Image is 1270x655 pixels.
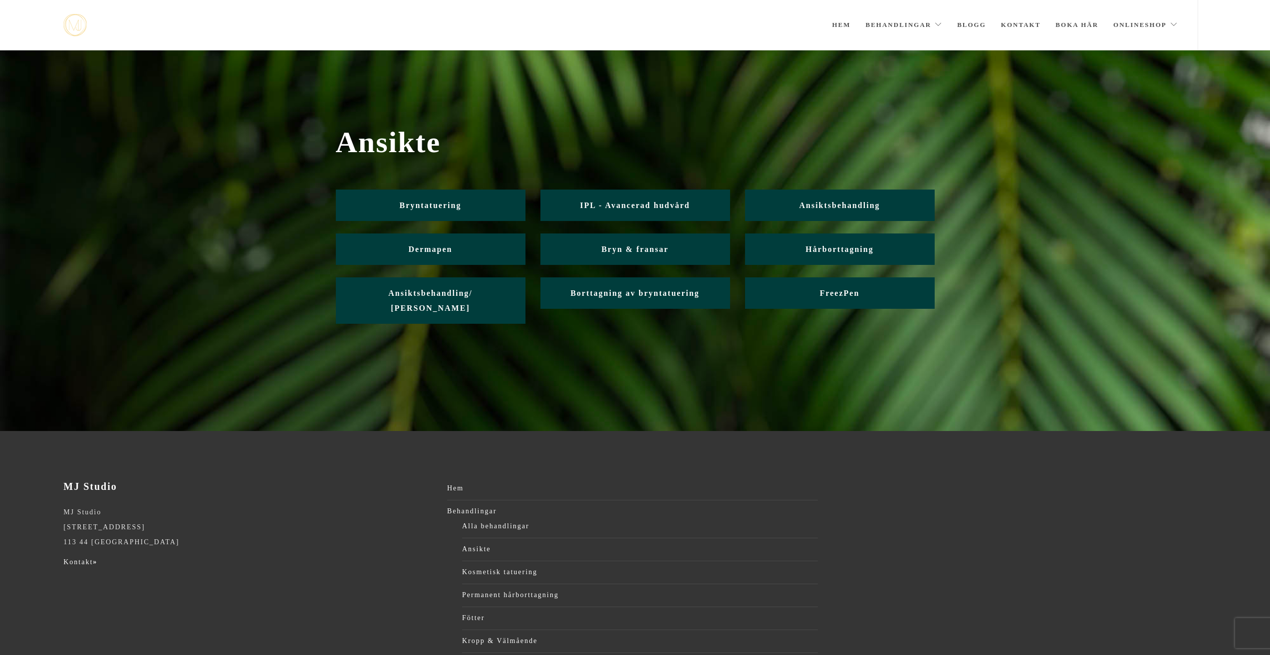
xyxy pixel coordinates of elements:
a: mjstudio mjstudio mjstudio [63,14,87,36]
span: Ansikte [336,125,935,160]
span: Ansiktsbehandling [799,201,880,210]
h3: MJ Studio [63,481,434,492]
a: Hem [447,481,818,496]
p: MJ Studio [STREET_ADDRESS] 113 44 [GEOGRAPHIC_DATA] [63,505,434,550]
a: Permanent hårborttagning [462,588,818,603]
a: Kosmetisk tatuering [462,565,818,580]
a: Bryntatuering [336,190,525,221]
a: Alla behandlingar [462,519,818,534]
span: Dermapen [409,245,453,253]
span: Bryn & fransar [601,245,669,253]
a: Fötter [462,611,818,626]
a: Hårborttagning [745,233,935,265]
span: FreezPen [820,289,860,297]
a: Ansiktsbehandling [745,190,935,221]
span: Ansiktsbehandling/ [PERSON_NAME] [388,289,473,312]
a: Ansiktsbehandling/ [PERSON_NAME] [336,277,525,324]
a: FreezPen [745,277,935,309]
a: Ansikte [462,542,818,557]
strong: » [93,558,97,566]
span: IPL - Avancerad hudvård [580,201,690,210]
span: Borttagning av bryntatuering [570,289,700,297]
a: Kropp & Välmående [462,634,818,649]
a: Borttagning av bryntatuering [540,277,730,309]
span: Hårborttagning [805,245,873,253]
img: mjstudio [63,14,87,36]
span: Bryntatuering [400,201,462,210]
a: IPL - Avancerad hudvård [540,190,730,221]
a: Dermapen [336,233,525,265]
a: Bryn & fransar [540,233,730,265]
a: Kontakt» [63,558,97,566]
a: Behandlingar [447,504,818,519]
